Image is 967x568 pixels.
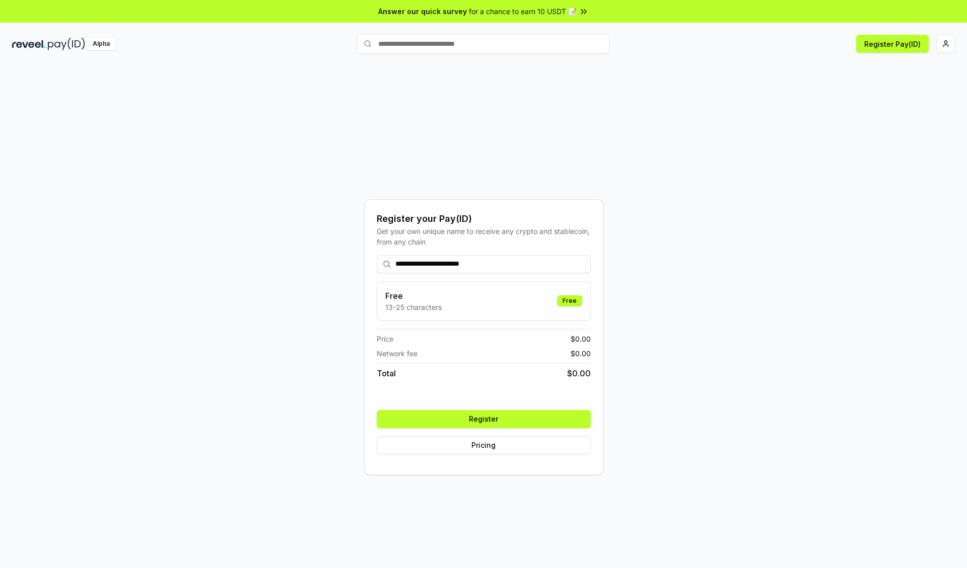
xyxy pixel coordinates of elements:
[12,38,46,50] img: reveel_dark
[571,348,591,359] span: $ 0.00
[385,302,442,312] p: 13-25 characters
[557,295,582,306] div: Free
[378,6,467,17] span: Answer our quick survey
[377,334,393,344] span: Price
[856,35,929,53] button: Register Pay(ID)
[377,410,591,428] button: Register
[567,367,591,379] span: $ 0.00
[571,334,591,344] span: $ 0.00
[377,226,591,247] div: Get your own unique name to receive any crypto and stablecoin, from any chain
[385,290,442,302] h3: Free
[469,6,577,17] span: for a chance to earn 10 USDT 📝
[377,348,418,359] span: Network fee
[48,38,85,50] img: pay_id
[377,436,591,454] button: Pricing
[377,212,591,226] div: Register your Pay(ID)
[87,38,115,50] div: Alpha
[377,367,396,379] span: Total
